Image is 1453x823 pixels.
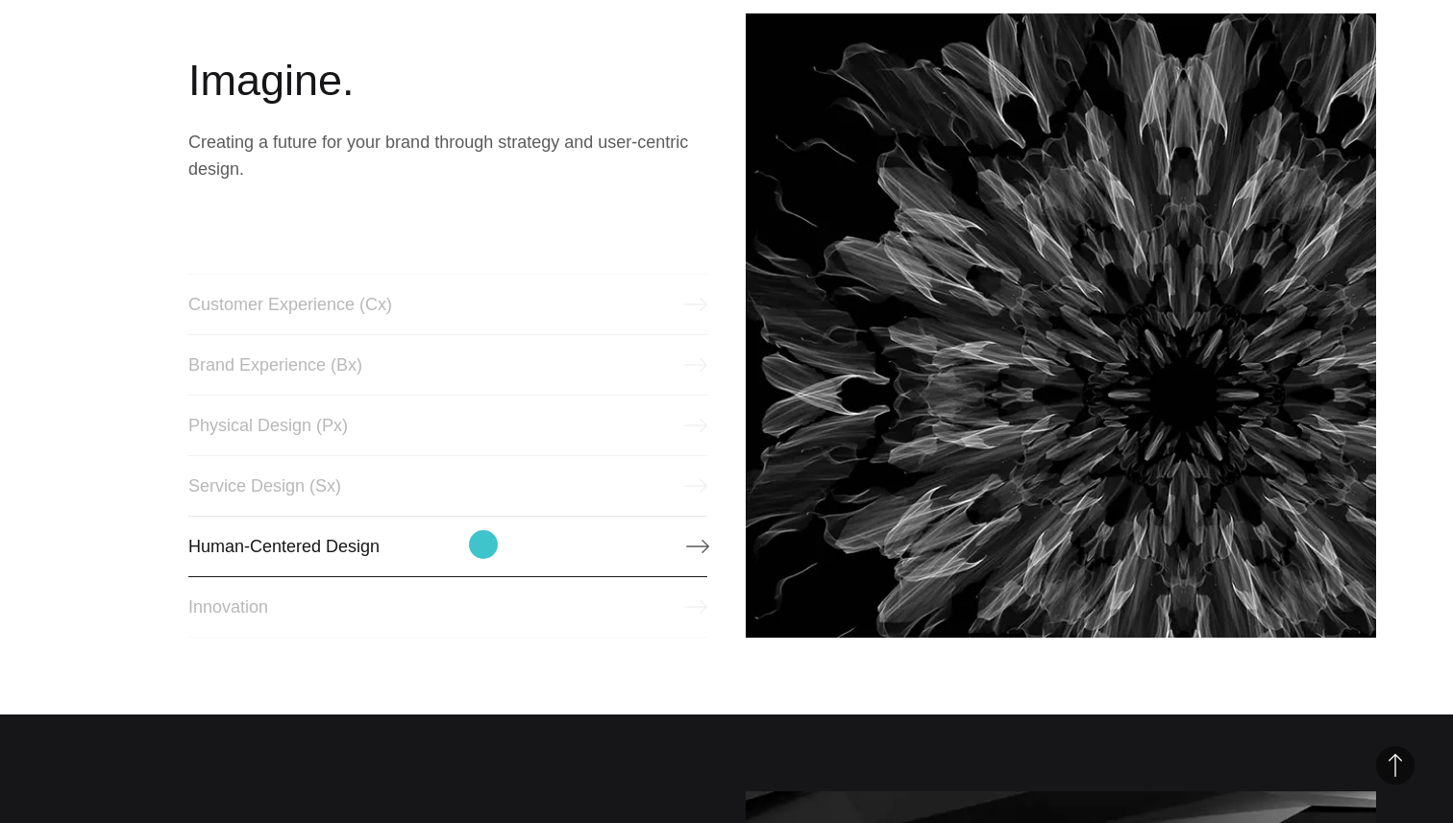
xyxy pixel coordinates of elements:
a: Brand Experience (Bx) [188,334,707,396]
h2: Imagine. [188,52,707,109]
button: Back to Top [1376,746,1415,785]
a: Human-Centered Design [188,516,707,577]
a: Customer Experience (Cx) [188,274,707,335]
a: Physical Design (Px) [188,395,707,456]
a: Service Design (Sx) [188,455,707,517]
p: Creating a future for your brand through strategy and user-centric design. [188,129,707,182]
a: Innovation [188,576,707,638]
